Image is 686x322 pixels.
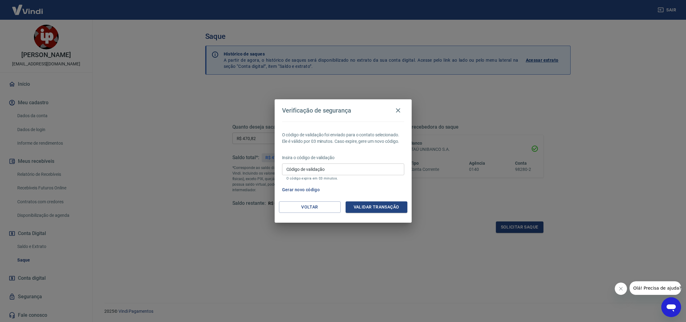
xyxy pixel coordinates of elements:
[4,4,52,9] span: Olá! Precisa de ajuda?
[282,107,351,114] h4: Verificação de segurança
[280,184,322,196] button: Gerar novo código
[615,283,627,295] iframe: Fechar mensagem
[286,176,400,180] p: O código expira em 03 minutos.
[346,201,407,213] button: Validar transação
[282,132,404,145] p: O código de validação foi enviado para o contato selecionado. Ele é válido por 03 minutos. Caso e...
[282,155,404,161] p: Insira o código de validação
[279,201,341,213] button: Voltar
[661,297,681,317] iframe: Botão para abrir a janela de mensagens
[630,281,681,295] iframe: Mensagem da empresa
